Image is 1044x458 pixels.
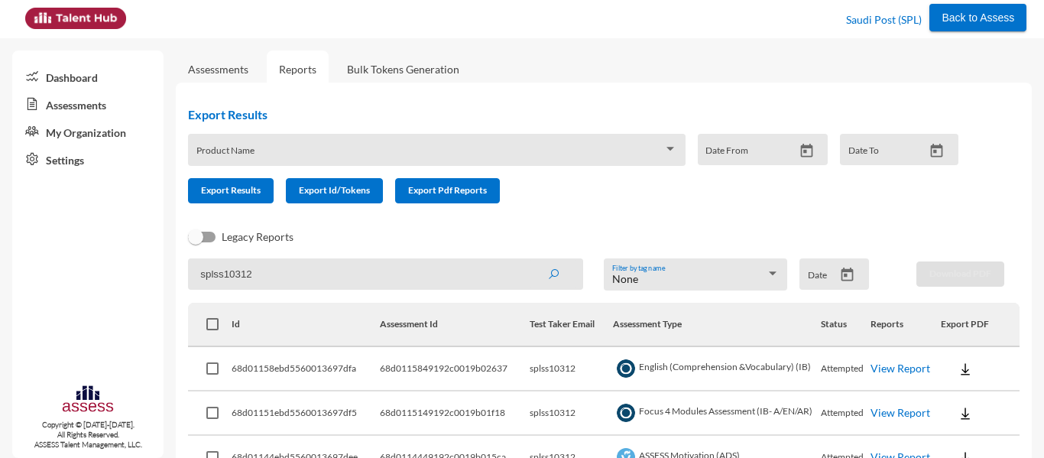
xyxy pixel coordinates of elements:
td: 68d0115849192c0019b02637 [380,347,530,391]
h2: Export Results [188,107,971,122]
a: View Report [871,406,930,419]
span: Export Results [201,184,261,196]
button: Open calendar [793,143,820,159]
img: assesscompany-logo.png [61,384,114,417]
p: Copyright © [DATE]-[DATE]. All Rights Reserved. ASSESS Talent Management, LLC. [12,420,164,450]
th: Assessment Id [380,303,530,347]
th: Id [232,303,381,347]
a: Back to Assess [929,8,1026,24]
button: Open calendar [834,267,861,283]
button: Export Results [188,178,274,203]
span: Download PDF [929,268,991,279]
th: Assessment Type [613,303,821,347]
td: 68d01151ebd5560013697df5 [232,391,381,436]
button: Open calendar [923,143,950,159]
td: English (Comprehension &Vocabulary) (IB) [613,347,821,391]
a: Bulk Tokens Generation [335,50,472,88]
a: Assessments [12,90,164,118]
a: Settings [12,145,164,173]
span: Back to Assess [942,11,1014,24]
a: View Report [871,362,930,375]
td: splss10312 [530,347,613,391]
span: Export Pdf Reports [408,184,487,196]
button: Export Id/Tokens [286,178,383,203]
td: 68d0115149192c0019b01f18 [380,391,530,436]
td: Focus 4 Modules Assessment (IB- A/EN/AR) [613,391,821,436]
th: Reports [871,303,940,347]
input: Search by name, token, assessment type, etc. [188,258,583,290]
button: Download PDF [916,261,1004,287]
td: splss10312 [530,391,613,436]
a: Assessments [188,63,248,76]
th: Test Taker Email [530,303,613,347]
th: Status [821,303,871,347]
td: Attempted [821,391,871,436]
td: 68d01158ebd5560013697dfa [232,347,381,391]
button: Back to Assess [929,4,1026,31]
span: Export Id/Tokens [299,184,370,196]
th: Export PDF [941,303,1020,347]
button: Export Pdf Reports [395,178,500,203]
a: Reports [267,50,329,88]
span: None [612,272,638,285]
a: Dashboard [12,63,164,90]
a: My Organization [12,118,164,145]
td: Attempted [821,347,871,391]
span: Legacy Reports [222,228,293,246]
p: Saudi Post (SPL) [846,8,922,32]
